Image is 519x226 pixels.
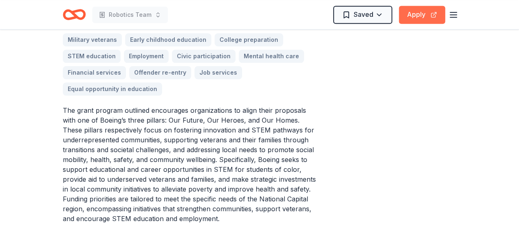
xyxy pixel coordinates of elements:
button: Apply [399,6,445,24]
span: Robotics Team [109,10,151,20]
span: Saved [354,9,373,20]
a: Home [63,5,86,24]
button: Robotics Team [92,7,168,23]
p: The grant program outlined encourages organizations to align their proposals with one of Boeing’s... [63,105,319,224]
button: Saved [333,6,392,24]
